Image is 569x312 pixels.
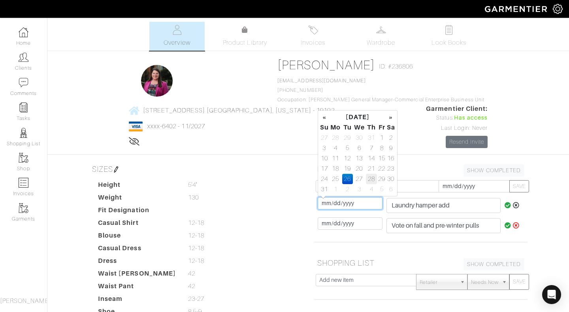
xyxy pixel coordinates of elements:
img: clients-icon-6bae9207a08558b7cb47a8932f037763ab4055f8c8b6bfacd5dc20c3e0201464.png [19,52,28,62]
dt: Blouse [92,231,182,244]
td: 5 [342,143,353,153]
td: 29 [377,174,386,184]
div: Open Intercom Messenger [542,285,561,304]
a: Wardrobe [353,22,409,51]
dt: Fit Designation [92,205,182,218]
img: pen-cf24a1663064a2ec1b9c1bd2387e9de7a2fa800b781884d57f21acf72779bad2.png [113,166,119,173]
td: 7 [366,143,377,153]
dt: Casual Dress [92,244,182,256]
dt: Dress [92,256,182,269]
td: 31 [320,184,329,194]
dt: Height [92,180,182,193]
img: orders-27d20c2124de7fd6de4e0e44c1d41de31381a507db9b33961299e4e07d508b8c.svg [308,25,318,35]
button: SAVE [509,180,529,192]
img: comment-icon-a0a6a9ef722e966f86d9cbdc48e553b5cf19dbc54f86b18d962a5391bc8f6eb6.png [19,78,28,88]
span: [STREET_ADDRESS] [GEOGRAPHIC_DATA], [US_STATE] - 19102 [143,107,335,114]
span: Has access [454,114,488,122]
a: [PERSON_NAME] [277,58,375,72]
a: SHOW COMPLETED [463,258,524,270]
span: 12-18 [188,244,204,253]
th: « [320,112,329,122]
span: ID: #236806 [379,62,413,71]
td: 3 [353,184,366,194]
img: dashboard-icon-dbcd8f5a0b271acd01030246c82b418ddd0df26cd7fceb0bd07c9910d44c42f6.png [19,27,28,37]
td: 4 [366,184,377,194]
img: gear-icon-white-bd11855cb880d31180b6d7d6211b90ccbf57a29d726f0c71d8c61bd08dd39cc2.png [553,4,563,14]
img: basicinfo-40fd8af6dae0f16599ec9e87c0ef1c0a1fdea2edbe929e3d69a839185d80c458.svg [172,25,182,35]
td: 9 [386,143,396,153]
span: [PHONE_NUMBER] Occupation: [PERSON_NAME] General Manager-Commercial Enterprise Business Unit [277,78,484,103]
td: 20 [353,164,366,174]
span: Wardrobe [367,38,395,48]
th: Mo [329,122,342,133]
td: 4 [329,143,342,153]
a: xxxx-6402 - 11/2027 [147,123,205,130]
div: Last Login: Never [426,124,488,133]
th: [DATE] [329,112,386,122]
td: 13 [353,153,366,164]
th: Su [320,122,329,133]
td: 1 [377,133,386,143]
a: SHOW COMPLETED [463,164,524,177]
dt: Inseam [92,294,182,307]
span: Look Books [431,38,467,48]
dt: Casual Shirt [92,218,182,231]
td: 10 [320,153,329,164]
span: Garmentier Client: [426,104,488,114]
td: 26 [342,174,353,184]
span: 12-18 [188,218,204,228]
a: [STREET_ADDRESS] [GEOGRAPHIC_DATA], [US_STATE] - 19102 [129,105,335,115]
td: 27 [320,133,329,143]
td: 22 [377,164,386,174]
a: Product Library [217,25,273,48]
a: Overview [149,22,205,51]
dt: Waist Pant [92,282,182,294]
td: 31 [366,133,377,143]
td: 19 [342,164,353,174]
span: 42 [188,282,195,291]
td: 21 [366,164,377,174]
span: 12-18 [188,231,204,240]
td: 2 [342,184,353,194]
img: visa-934b35602734be37eb7d5d7e5dbcd2044c359bf20a24dc3361ca3fa54326a8a7.png [129,122,143,131]
a: Look Books [421,22,477,51]
img: reminder-icon-8004d30b9f0a5d33ae49ab947aed9ed385cf756f9e5892f1edd6e32f2345188e.png [19,103,28,112]
td: 25 [329,174,342,184]
td: 3 [320,143,329,153]
input: Add new item... [316,180,439,192]
td: 14 [366,153,377,164]
td: 2 [386,133,396,143]
td: 5 [377,184,386,194]
td: 30 [353,133,366,143]
input: Add new item [316,274,416,286]
td: 16 [386,153,396,164]
span: 42 [188,269,195,278]
img: stylists-icon-eb353228a002819b7ec25b43dbf5f0378dd9e0616d9560372ff212230b889e62.png [19,128,28,138]
img: garmentier-logo-header-white-b43fb05a5012e4ada735d5af1a66efaba907eab6374d6393d1fbf88cb4ef424d.png [481,2,553,16]
td: 1 [329,184,342,194]
div: Status: [426,114,488,122]
span: Invoices [301,38,325,48]
td: 6 [353,143,366,153]
a: [EMAIL_ADDRESS][DOMAIN_NAME] [277,78,366,84]
td: 28 [329,133,342,143]
img: orders-icon-0abe47150d42831381b5fb84f609e132dff9fe21cb692f30cb5eec754e2cba89.png [19,178,28,188]
span: Overview [164,38,190,48]
th: Th [366,122,377,133]
td: 28 [366,174,377,184]
img: garments-icon-b7da505a4dc4fd61783c78ac3ca0ef83fa9d6f193b1c9dc38574b1d14d53ca28.png [19,153,28,163]
h5: SIZES [89,161,302,177]
h5: SHOPPING LIST [314,255,528,271]
td: 17 [320,164,329,174]
td: 8 [377,143,386,153]
td: 11 [329,153,342,164]
td: 15 [377,153,386,164]
a: Resend Invite [446,136,488,148]
dt: Weight [92,193,182,205]
td: 27 [353,174,366,184]
span: 23-27 [188,294,204,304]
th: » [386,112,396,122]
span: 12-18 [188,256,204,266]
span: Product Library [223,38,268,48]
th: We [353,122,366,133]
